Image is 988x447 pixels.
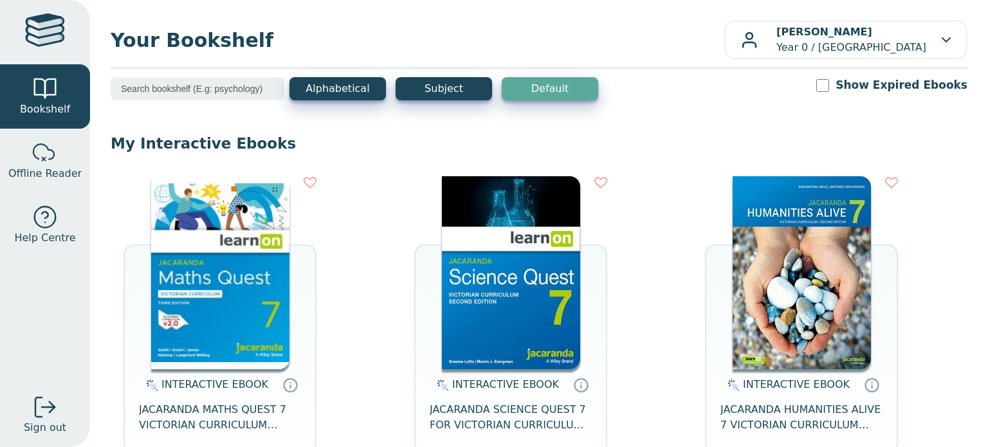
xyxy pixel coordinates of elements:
[20,102,70,117] span: Bookshelf
[502,77,598,100] button: Default
[14,230,75,246] span: Help Centre
[396,77,492,100] button: Subject
[430,402,592,433] span: JACARANDA SCIENCE QUEST 7 FOR VICTORIAN CURRICULUM LEARNON 2E EBOOK
[433,378,449,393] img: interactive.svg
[151,176,289,369] img: b87b3e28-4171-4aeb-a345-7fa4fe4e6e25.jpg
[111,26,724,55] span: Your Bookshelf
[111,77,284,100] input: Search bookshelf (E.g: psychology)
[864,377,879,392] a: Interactive eBooks are accessed online via the publisher’s portal. They contain interactive resou...
[111,134,967,153] p: My Interactive Ebooks
[724,21,967,59] button: [PERSON_NAME]Year 0 / [GEOGRAPHIC_DATA]
[142,378,158,393] img: interactive.svg
[776,26,872,38] b: [PERSON_NAME]
[743,378,850,390] span: INTERACTIVE EBOOK
[139,402,301,433] span: JACARANDA MATHS QUEST 7 VICTORIAN CURRICULUM LEARNON EBOOK 3E
[452,378,559,390] span: INTERACTIVE EBOOK
[733,176,871,369] img: 429ddfad-7b91-e911-a97e-0272d098c78b.jpg
[573,377,589,392] a: Interactive eBooks are accessed online via the publisher’s portal. They contain interactive resou...
[161,378,268,390] span: INTERACTIVE EBOOK
[724,378,740,393] img: interactive.svg
[282,377,298,392] a: Interactive eBooks are accessed online via the publisher’s portal. They contain interactive resou...
[8,166,82,181] span: Offline Reader
[836,77,967,93] label: Show Expired Ebooks
[720,402,883,433] span: JACARANDA HUMANITIES ALIVE 7 VICTORIAN CURRICULUM LEARNON EBOOK 2E
[289,77,386,100] button: Alphabetical
[24,420,66,435] span: Sign out
[442,176,580,369] img: 329c5ec2-5188-ea11-a992-0272d098c78b.jpg
[776,24,926,55] p: Year 0 / [GEOGRAPHIC_DATA]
